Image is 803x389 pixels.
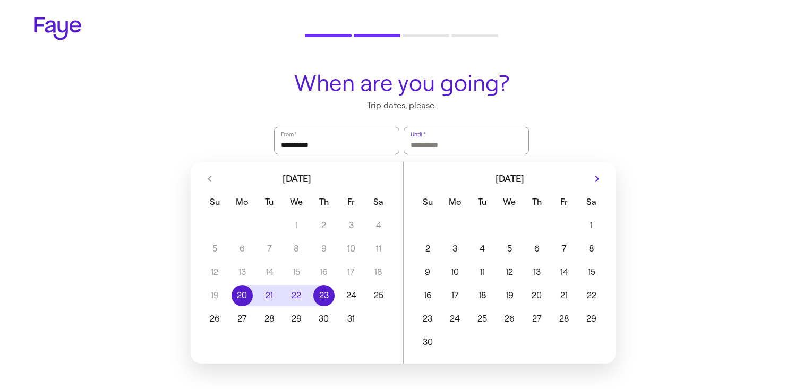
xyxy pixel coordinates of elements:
button: 23 [310,285,337,306]
span: [DATE] [283,174,311,184]
span: Saturday [366,192,391,213]
button: 24 [441,308,468,330]
span: Tuesday [469,192,494,213]
span: Friday [552,192,577,213]
button: 29 [283,308,310,330]
button: 28 [255,308,283,330]
button: 25 [365,285,392,306]
label: Until [409,129,426,140]
span: Saturday [579,192,604,213]
button: 20 [228,285,255,306]
button: 25 [468,308,496,330]
button: 4 [468,238,496,260]
button: 26 [201,308,228,330]
button: 27 [523,308,550,330]
button: 19 [496,285,523,306]
span: Sunday [415,192,440,213]
span: Wednesday [497,192,522,213]
button: Next month [588,170,605,187]
button: 1 [578,215,605,236]
span: Tuesday [257,192,281,213]
button: 9 [414,262,441,283]
button: 28 [551,308,578,330]
button: 7 [551,238,578,260]
button: 14 [551,262,578,283]
button: 20 [523,285,550,306]
button: 15 [578,262,605,283]
button: 18 [468,285,496,306]
span: [DATE] [496,174,524,184]
button: 6 [523,238,550,260]
button: 30 [414,332,441,353]
button: 21 [551,285,578,306]
button: 26 [496,308,523,330]
button: 22 [283,285,310,306]
button: 12 [496,262,523,283]
button: 31 [338,308,365,330]
span: Monday [229,192,254,213]
span: Friday [339,192,364,213]
span: Sunday [202,192,227,213]
button: 5 [496,238,523,260]
button: 3 [441,238,468,260]
button: 23 [414,308,441,330]
span: Thursday [524,192,549,213]
button: 8 [578,238,605,260]
button: 30 [310,308,337,330]
button: 29 [578,308,605,330]
button: 10 [441,262,468,283]
span: Monday [442,192,467,213]
button: 16 [414,285,441,306]
button: 22 [578,285,605,306]
button: 11 [468,262,496,283]
span: Wednesday [284,192,309,213]
span: Thursday [311,192,336,213]
button: 13 [523,262,550,283]
label: From [280,129,297,140]
h1: When are you going? [268,71,535,96]
button: 2 [414,238,441,260]
p: Trip dates, please. [268,100,535,111]
button: 17 [441,285,468,306]
button: 27 [228,308,255,330]
button: 24 [338,285,365,306]
button: 21 [255,285,283,306]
